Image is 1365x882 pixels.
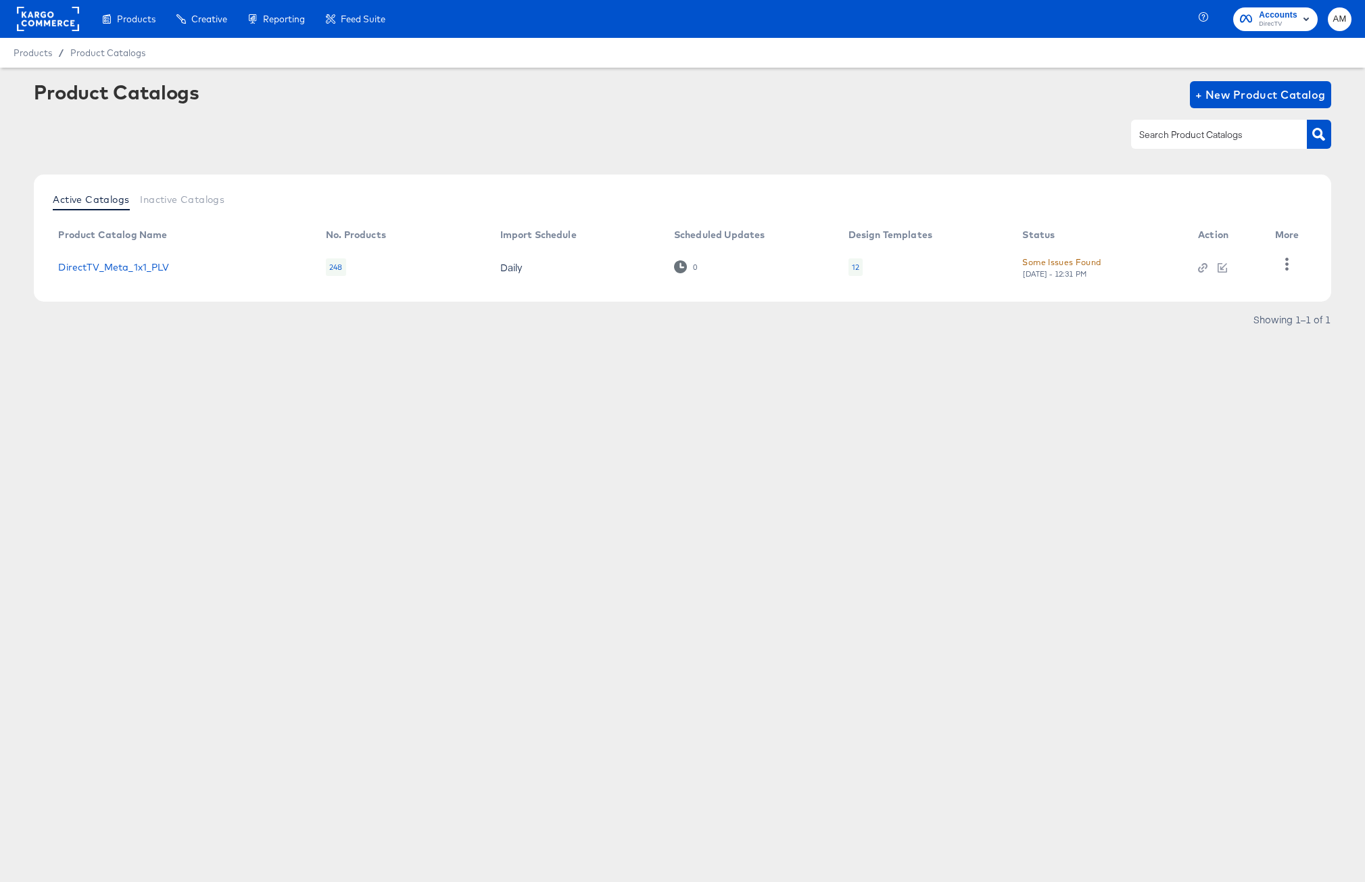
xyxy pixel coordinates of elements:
[848,229,932,240] div: Design Templates
[58,262,169,273] a: DirectTV_Meta_1x1_PLV
[489,246,663,288] td: Daily
[117,14,155,24] span: Products
[326,229,386,240] div: No. Products
[674,229,765,240] div: Scheduled Updates
[692,262,698,272] div: 0
[852,262,859,273] div: 12
[1259,19,1297,30] span: DirecTV
[1136,127,1280,143] input: Search Product Catalogs
[1195,85,1326,104] span: + New Product Catalog
[1328,7,1351,31] button: AM
[1022,269,1087,279] div: [DATE] - 12:31 PM
[1022,255,1101,279] button: Some Issues Found[DATE] - 12:31 PM
[1190,81,1331,108] button: + New Product Catalog
[1253,315,1331,324] div: Showing 1–1 of 1
[674,260,698,273] div: 0
[1187,225,1264,246] th: Action
[500,229,577,240] div: Import Schedule
[326,258,345,276] div: 248
[191,14,227,24] span: Creative
[140,194,224,205] span: Inactive Catalogs
[14,47,52,58] span: Products
[70,47,145,58] a: Product Catalogs
[341,14,385,24] span: Feed Suite
[1233,7,1318,31] button: AccountsDirecTV
[848,258,863,276] div: 12
[58,229,167,240] div: Product Catalog Name
[53,194,129,205] span: Active Catalogs
[1264,225,1316,246] th: More
[34,81,199,103] div: Product Catalogs
[52,47,70,58] span: /
[1011,225,1187,246] th: Status
[1333,11,1346,27] span: AM
[263,14,305,24] span: Reporting
[1022,255,1101,269] div: Some Issues Found
[1259,8,1297,22] span: Accounts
